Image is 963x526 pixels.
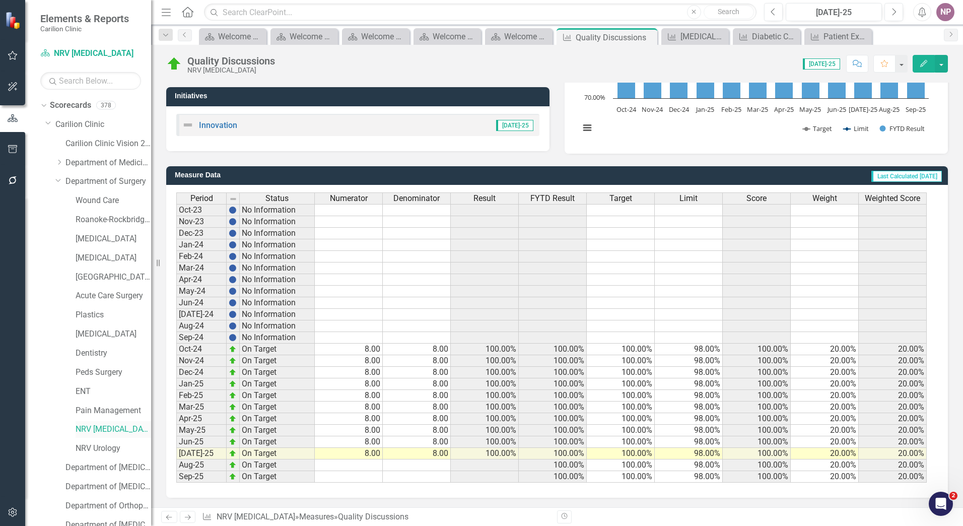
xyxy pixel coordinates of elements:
[655,344,723,355] td: 98.00%
[273,30,335,43] a: Welcome Page
[176,228,227,239] td: Dec-23
[240,216,315,228] td: No Information
[519,471,587,483] td: 100.00%
[723,367,791,378] td: 100.00%
[229,345,237,353] img: zOikAAAAAElFTkSuQmCC
[240,228,315,239] td: No Information
[859,378,927,390] td: 20.00%
[827,105,846,114] text: Jun-25
[791,355,859,367] td: 20.00%
[746,194,767,203] span: Score
[199,120,237,130] a: Innovation
[655,471,723,483] td: 98.00%
[229,473,237,481] img: zOikAAAAAElFTkSuQmCC
[176,204,227,216] td: Oct-23
[655,425,723,436] td: 98.00%
[76,272,151,283] a: [GEOGRAPHIC_DATA]
[65,462,151,474] a: Department of [MEDICAL_DATA]
[655,436,723,448] td: 98.00%
[721,105,741,114] text: Feb-25
[519,448,587,459] td: 100.00%
[519,425,587,436] td: 100.00%
[871,171,942,182] span: Last Calculated [DATE]
[187,55,275,67] div: Quality Discussions
[240,390,315,402] td: On Target
[229,276,237,284] img: BgCOk07PiH71IgAAAABJRU5ErkJggg==
[393,194,440,203] span: Denominator
[655,402,723,413] td: 98.00%
[812,194,837,203] span: Weight
[217,512,295,521] a: NRV [MEDICAL_DATA]
[176,274,227,286] td: Apr-24
[451,413,519,425] td: 100.00%
[176,425,227,436] td: May-25
[383,378,451,390] td: 8.00
[383,367,451,378] td: 8.00
[229,287,237,295] img: BgCOk07PiH71IgAAAABJRU5ErkJggg==
[655,367,723,378] td: 98.00%
[166,56,182,72] img: On Target
[519,436,587,448] td: 100.00%
[176,309,227,320] td: [DATE]-24
[949,492,957,500] span: 2
[76,328,151,340] a: [MEDICAL_DATA]
[240,262,315,274] td: No Information
[383,448,451,459] td: 8.00
[204,4,756,21] input: Search ClearPoint...
[229,322,237,330] img: BgCOk07PiH71IgAAAABJRU5ErkJggg==
[616,105,637,114] text: Oct-24
[176,239,227,251] td: Jan-24
[176,413,227,425] td: Apr-25
[791,413,859,425] td: 20.00%
[844,124,869,133] button: Show Limit
[519,390,587,402] td: 100.00%
[859,367,927,378] td: 20.00%
[786,3,882,21] button: [DATE]-25
[176,251,227,262] td: Feb-24
[240,471,315,483] td: On Target
[65,500,151,512] a: Department of Orthopaedics
[451,367,519,378] td: 100.00%
[879,105,900,114] text: Aug-25
[229,391,237,400] img: zOikAAAAAElFTkSuQmCC
[176,216,227,228] td: Nov-23
[176,286,227,297] td: May-24
[723,402,791,413] td: 100.00%
[290,30,335,43] div: Welcome Page
[451,378,519,390] td: 100.00%
[451,425,519,436] td: 100.00%
[587,459,655,471] td: 100.00%
[176,390,227,402] td: Feb-25
[655,378,723,390] td: 98.00%
[315,355,383,367] td: 8.00
[40,25,129,33] small: Carilion Clinic
[175,92,544,100] h3: Initiatives
[587,355,655,367] td: 100.00%
[229,264,237,272] img: BgCOk07PiH71IgAAAABJRU5ErkJggg==
[416,30,478,43] a: Welcome Page
[519,378,587,390] td: 100.00%
[723,436,791,448] td: 100.00%
[76,290,151,302] a: Acute Care Surgery
[791,459,859,471] td: 20.00%
[240,413,315,425] td: On Target
[451,355,519,367] td: 100.00%
[218,30,264,43] div: Welcome Page
[587,367,655,378] td: 100.00%
[176,297,227,309] td: Jun-24
[587,471,655,483] td: 100.00%
[176,320,227,332] td: Aug-24
[655,448,723,459] td: 98.00%
[176,402,227,413] td: Mar-25
[229,334,237,342] img: BgCOk07PiH71IgAAAABJRU5ErkJggg==
[587,436,655,448] td: 100.00%
[451,402,519,413] td: 100.00%
[929,492,953,516] iframe: Intercom live chat
[176,262,227,274] td: Mar-24
[791,425,859,436] td: 20.00%
[40,13,129,25] span: Elements & Reports
[176,448,227,459] td: [DATE]-25
[315,378,383,390] td: 8.00
[723,390,791,402] td: 100.00%
[519,459,587,471] td: 100.00%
